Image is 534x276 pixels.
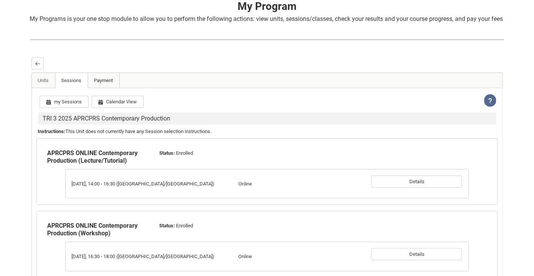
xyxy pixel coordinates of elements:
[38,128,66,134] b: Instructions :
[484,97,496,103] span: View Help
[484,94,496,107] lightning-icon: View Help
[32,57,44,70] button: Back
[32,73,55,88] a: Units
[88,73,120,88] a: Payment
[160,223,175,228] b: Status :
[30,36,504,44] img: REDU_GREY_LINE
[160,149,263,157] p: Enrolled
[371,176,462,188] button: Details
[48,222,138,237] b: APRCPRS ONLINE Contemporary Production (Workshop)
[92,96,144,108] button: Calendar View
[55,73,88,88] a: Sessions
[160,222,263,230] p: Enrolled
[40,96,89,108] button: my Sessions
[72,180,229,188] p: [DATE], 14:00 - 16:30 ([GEOGRAPHIC_DATA]/[GEOGRAPHIC_DATA])
[48,149,138,164] b: APRCPRS ONLINE Contemporary Production (Lecture/Tutorial)
[38,113,175,124] span: TRI 3 2025 APRCPRS Contemporary Production
[72,253,229,260] p: [DATE], 16:30 - 18:00 ([GEOGRAPHIC_DATA]/[GEOGRAPHIC_DATA])
[238,180,363,188] p: Online
[238,253,363,260] p: Online
[30,15,503,22] span: My Programs is your one stop module to allow you to perform the following actions: view units, se...
[160,150,175,156] b: Status :
[38,128,496,135] p: This Unit does not currently have any Session selection instructions.
[371,248,462,260] button: Details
